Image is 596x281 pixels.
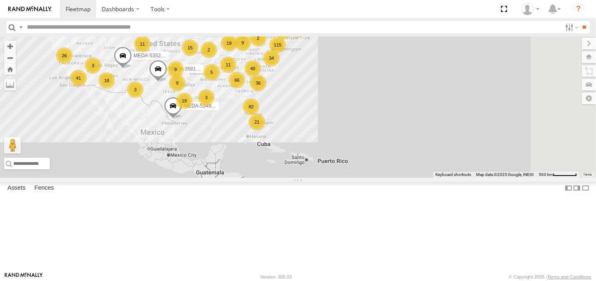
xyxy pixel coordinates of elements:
div: 9 [234,34,251,51]
a: Terms [584,173,592,176]
div: 11 [220,56,237,73]
div: 5 [203,64,220,81]
div: 21 [249,114,265,130]
span: MEDA-535214-Roll [134,53,176,59]
div: 3 [85,57,101,74]
span: 500 km [539,172,553,177]
div: © Copyright 2025 - [509,274,591,279]
span: MEDA-534904-Roll [184,103,227,109]
div: Version: 305.03 [260,274,292,279]
div: 11 [134,36,151,52]
div: Ramon Guerrero [518,3,542,15]
a: Visit our Website [5,273,43,281]
button: Zoom out [4,52,16,64]
label: Dock Summary Table to the Right [573,182,581,194]
div: 66 [229,72,245,88]
div: 3 [198,89,215,106]
div: 41 [70,70,87,86]
label: Measure [4,79,16,90]
button: Keyboard shortcuts [435,172,471,178]
div: 82 [243,98,259,115]
div: 9 [167,61,184,78]
button: Map Scale: 500 km per 54 pixels [536,172,579,178]
button: Zoom in [4,41,16,52]
label: Dock Summary Table to the Left [564,182,573,194]
div: 9 [169,75,186,91]
div: 19 [176,93,193,109]
label: Fences [30,182,58,194]
div: 19 [221,35,237,51]
span: MEDA-358103-Roll [169,66,212,72]
div: 34 [263,50,280,66]
div: 26 [56,47,73,64]
span: Map data ©2025 Google, INEGI [476,172,534,177]
div: 40 [244,60,261,77]
a: Terms and Conditions [547,274,591,279]
div: 15 [182,39,198,56]
label: Hide Summary Table [581,182,590,194]
div: 2 [200,42,217,58]
div: 18 [98,72,115,89]
img: rand-logo.svg [8,6,51,12]
div: 2 [250,30,266,46]
div: 115 [269,37,286,53]
button: Zoom Home [4,64,16,75]
div: 36 [250,75,266,91]
i: ? [572,2,585,16]
button: Drag Pegman onto the map to open Street View [4,137,21,154]
label: Assets [3,182,29,194]
label: Search Query [17,21,24,33]
div: 3 [127,81,144,98]
label: Search Filter Options [562,21,580,33]
label: Map Settings [582,93,596,104]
